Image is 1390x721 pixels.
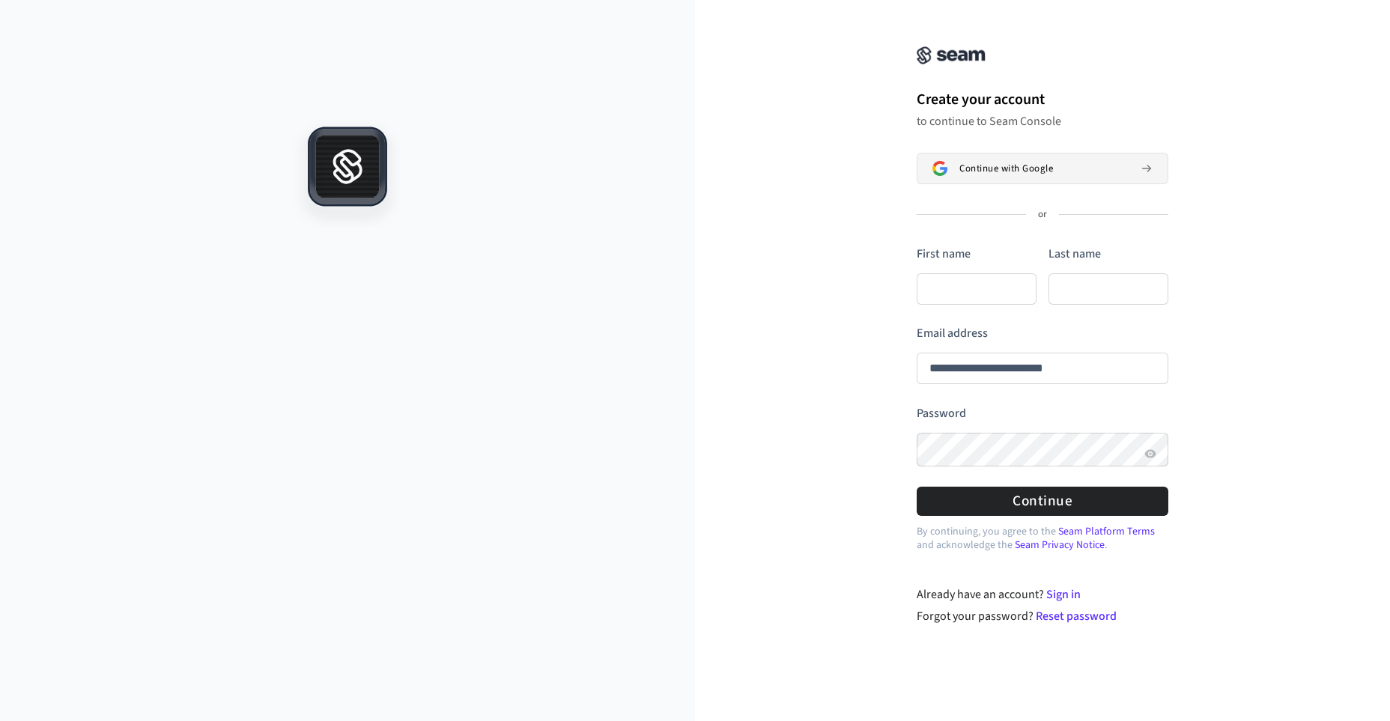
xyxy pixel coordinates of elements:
[917,46,986,64] img: Seam Console
[1046,586,1081,603] a: Sign in
[1036,608,1117,624] a: Reset password
[917,487,1168,516] button: Continue
[917,607,1169,625] div: Forgot your password?
[917,153,1168,184] button: Sign in with GoogleContinue with Google
[1048,246,1101,262] label: Last name
[1141,445,1159,463] button: Show password
[917,525,1168,552] p: By continuing, you agree to the and acknowledge the .
[917,585,1169,603] div: Already have an account?
[959,162,1053,174] span: Continue with Google
[917,114,1168,129] p: to continue to Seam Console
[1038,208,1047,222] p: or
[917,405,966,422] label: Password
[917,325,988,341] label: Email address
[917,246,971,262] label: First name
[932,161,947,176] img: Sign in with Google
[1058,524,1155,539] a: Seam Platform Terms
[917,88,1168,111] h1: Create your account
[1015,538,1105,553] a: Seam Privacy Notice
